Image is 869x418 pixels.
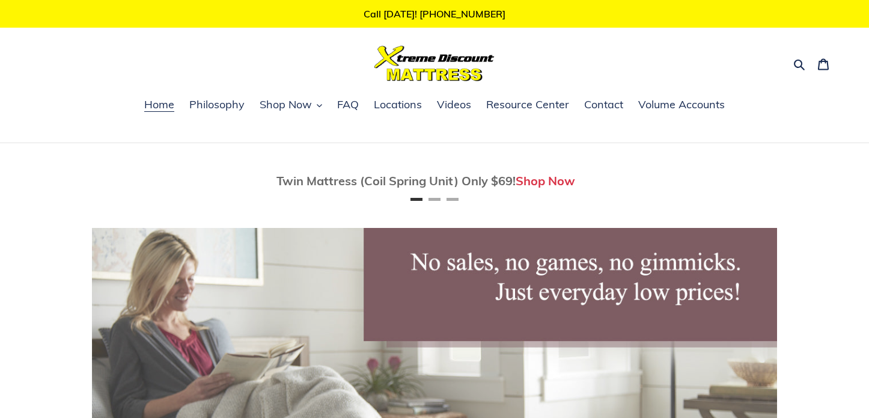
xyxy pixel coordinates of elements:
[183,96,251,114] a: Philosophy
[337,97,359,112] span: FAQ
[431,96,477,114] a: Videos
[144,97,174,112] span: Home
[254,96,328,114] button: Shop Now
[138,96,180,114] a: Home
[480,96,575,114] a: Resource Center
[374,46,495,81] img: Xtreme Discount Mattress
[516,173,575,188] a: Shop Now
[578,96,629,114] a: Contact
[260,97,312,112] span: Shop Now
[584,97,623,112] span: Contact
[374,97,422,112] span: Locations
[638,97,725,112] span: Volume Accounts
[428,198,441,201] button: Page 2
[410,198,422,201] button: Page 1
[447,198,459,201] button: Page 3
[189,97,245,112] span: Philosophy
[632,96,731,114] a: Volume Accounts
[368,96,428,114] a: Locations
[486,97,569,112] span: Resource Center
[331,96,365,114] a: FAQ
[437,97,471,112] span: Videos
[276,173,516,188] span: Twin Mattress (Coil Spring Unit) Only $69!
